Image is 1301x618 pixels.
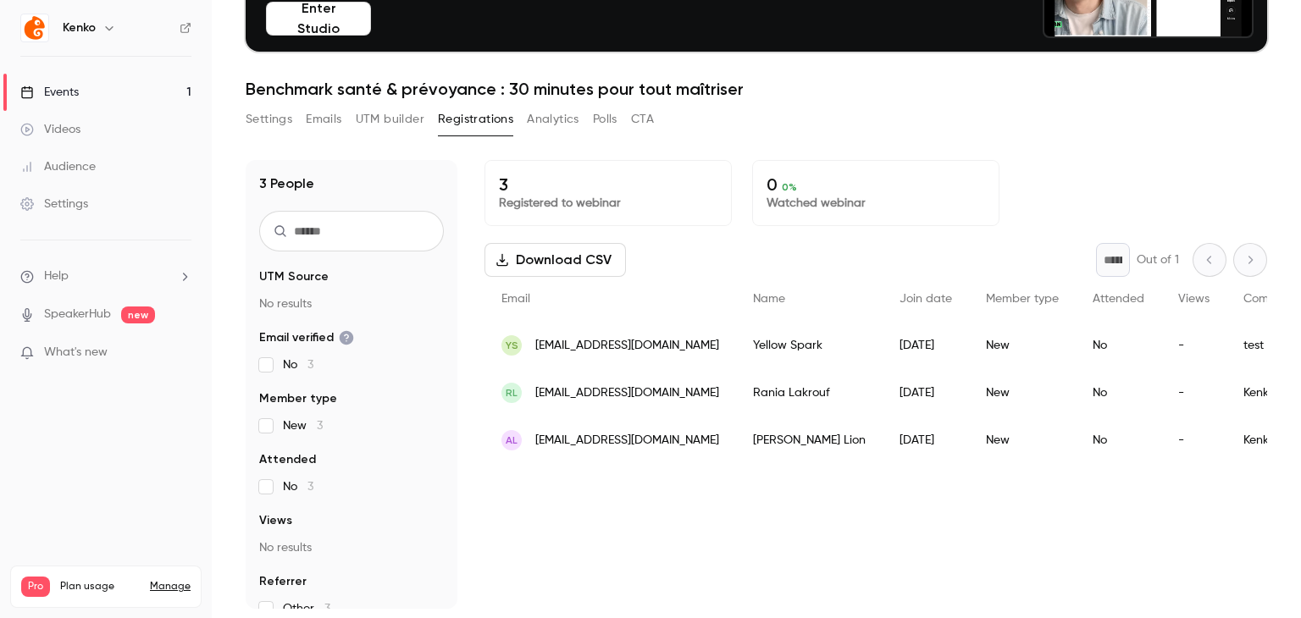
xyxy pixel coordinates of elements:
[44,268,69,285] span: Help
[527,106,579,133] button: Analytics
[356,106,424,133] button: UTM builder
[986,293,1059,305] span: Member type
[283,417,323,434] span: New
[1137,251,1179,268] p: Out of 1
[20,121,80,138] div: Videos
[44,344,108,361] span: What's new
[535,432,719,450] span: [EMAIL_ADDRESS][DOMAIN_NAME]
[535,384,719,402] span: [EMAIL_ADDRESS][DOMAIN_NAME]
[259,174,314,194] h1: 3 People
[900,293,952,305] span: Join date
[767,174,985,195] p: 0
[969,369,1076,417] div: New
[259,268,329,285] span: UTM Source
[259,451,316,468] span: Attended
[499,174,717,195] p: 3
[259,329,354,346] span: Email verified
[171,345,191,361] iframe: Noticeable Trigger
[883,417,969,464] div: [DATE]
[307,481,313,493] span: 3
[438,106,513,133] button: Registrations
[283,478,313,495] span: No
[317,420,323,432] span: 3
[506,433,518,448] span: AL
[21,577,50,597] span: Pro
[736,417,883,464] div: [PERSON_NAME] Lion
[121,306,155,323] span: new
[1076,322,1161,369] div: No
[266,2,371,36] button: Enter Studio
[20,84,79,101] div: Events
[969,322,1076,369] div: New
[631,106,654,133] button: CTA
[1161,369,1226,417] div: -
[506,338,518,353] span: YS
[767,195,985,212] p: Watched webinar
[60,580,140,593] span: Plan usage
[969,417,1076,464] div: New
[1076,417,1161,464] div: No
[259,295,444,312] p: No results
[1161,322,1226,369] div: -
[1093,293,1144,305] span: Attended
[20,158,96,175] div: Audience
[484,243,626,277] button: Download CSV
[21,14,48,41] img: Kenko
[506,385,518,400] span: RL
[20,268,191,285] li: help-dropdown-opener
[736,369,883,417] div: Rania Lakrouf
[259,512,292,529] span: Views
[283,600,330,617] span: Other
[246,79,1267,99] h1: Benchmark santé & prévoyance : 30 minutes pour tout maîtriser
[753,293,785,305] span: Name
[501,293,530,305] span: Email
[246,106,292,133] button: Settings
[283,356,313,373] span: No
[20,196,88,212] div: Settings
[150,580,191,593] a: Manage
[782,181,797,193] span: 0 %
[44,306,111,323] a: SpeakerHub
[883,369,969,417] div: [DATE]
[593,106,617,133] button: Polls
[499,195,717,212] p: Registered to webinar
[1076,369,1161,417] div: No
[259,539,444,556] p: No results
[306,106,341,133] button: Emails
[883,322,969,369] div: [DATE]
[259,268,444,617] section: facet-groups
[259,573,307,590] span: Referrer
[259,390,337,407] span: Member type
[324,603,330,615] span: 3
[535,337,719,355] span: [EMAIL_ADDRESS][DOMAIN_NAME]
[736,322,883,369] div: Yellow Spark
[1178,293,1210,305] span: Views
[1161,417,1226,464] div: -
[307,359,313,371] span: 3
[63,19,96,36] h6: Kenko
